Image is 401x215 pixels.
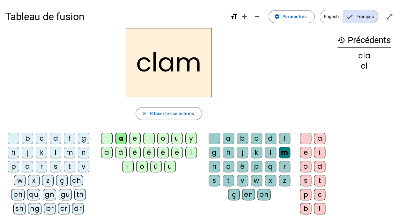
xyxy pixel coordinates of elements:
div: t [223,175,234,186]
div: s [209,175,220,186]
div: h [223,147,234,158]
div: cl [338,62,391,70]
div: s [300,175,311,186]
div: k [251,147,262,158]
div: x [265,175,276,186]
div: o [300,161,311,172]
h1: Tableau de fusion [5,6,225,27]
div: c [251,133,262,144]
div: t [64,161,75,172]
div: l [314,203,325,214]
div: à [101,147,113,158]
div: cla [338,52,391,60]
div: sh [13,203,26,214]
div: é [237,161,248,172]
div: ô [136,161,148,172]
div: î [185,147,197,158]
div: l [265,147,276,158]
div: z [279,175,290,186]
div: q [265,161,276,172]
div: br [44,203,56,214]
div: a [314,133,325,144]
mat-icon: remove [253,13,261,20]
div: p [251,161,262,172]
div: ë [171,147,183,158]
div: p [300,189,311,200]
div: o [223,161,234,172]
div: g [209,147,220,158]
mat-icon: settings [274,14,280,19]
mat-icon: close [141,111,147,116]
mat-button-toggle-group: Language selection [320,10,378,23]
div: d [50,133,61,144]
div: v [237,175,248,186]
div: cr [58,203,70,214]
div: ch [70,175,83,186]
div: d [314,161,325,172]
mat-icon: format_size [230,13,238,20]
div: c [36,133,47,144]
button: Diminuer la taille de la police [251,10,264,23]
div: â [115,147,127,158]
div: a [115,133,127,144]
div: o [157,133,169,144]
span: Effacer les sélections [149,110,194,117]
div: gu [59,189,72,200]
div: n [209,161,220,172]
div: i [143,133,155,144]
div: en [242,189,255,200]
div: ï [122,161,134,172]
div: z [42,175,54,186]
div: th [74,189,86,200]
div: x [28,175,40,186]
div: é [143,147,155,158]
span: English [320,10,343,23]
div: w [251,175,262,186]
div: ü [164,161,176,172]
div: m [64,147,75,158]
div: ê [157,147,169,158]
mat-icon: open_in_full [386,13,393,20]
button: Paramètres [269,10,315,23]
button: Effacer les sélections [136,107,202,120]
div: b [300,203,311,214]
span: Paramètres [282,13,307,20]
div: on [257,189,271,200]
h3: Précédents [338,33,391,48]
span: Français [343,10,378,23]
button: Augmenter la taille de la police [238,10,251,23]
div: e [129,133,141,144]
div: dr [72,203,84,214]
div: û [150,161,162,172]
div: e [300,147,311,158]
div: gn [43,189,56,200]
div: l [50,147,61,158]
div: q [22,161,33,172]
div: y [185,133,197,144]
div: f [64,133,75,144]
mat-icon: add [241,13,248,20]
h2: clam [126,28,212,97]
div: f [279,133,290,144]
button: Entrer en plein écran [383,10,396,23]
div: n [78,147,89,158]
div: w [14,175,26,186]
div: qu [27,189,40,200]
div: b [22,133,33,144]
div: v [78,161,89,172]
div: ç [228,189,240,200]
div: k [36,147,47,158]
div: d [265,133,276,144]
div: ç [56,175,68,186]
div: h [8,147,19,158]
div: u [171,133,183,144]
div: c [314,189,325,200]
div: i [314,147,325,158]
div: r [279,161,290,172]
div: b [237,133,248,144]
div: t [314,175,325,186]
div: g [78,133,89,144]
div: a [223,133,234,144]
div: ph [11,189,25,200]
div: è [129,147,141,158]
